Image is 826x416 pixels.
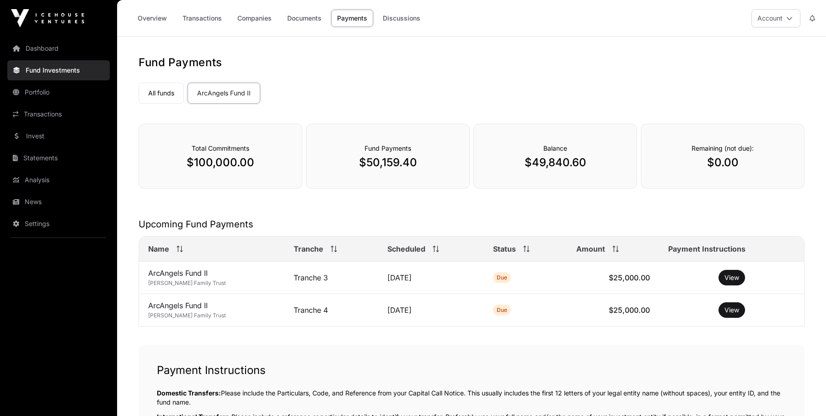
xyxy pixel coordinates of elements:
[609,305,650,315] span: $25,000.00
[192,144,249,152] span: Total Commitments
[378,294,484,326] td: [DATE]
[281,10,327,27] a: Documents
[576,243,605,254] span: Amount
[7,192,110,212] a: News
[497,306,507,314] span: Due
[492,155,618,170] p: $49,840.60
[660,155,786,170] p: $0.00
[780,372,826,416] iframe: Chat Widget
[7,38,110,58] a: Dashboard
[7,170,110,190] a: Analysis
[139,262,284,294] td: ArcAngels Fund II
[139,55,805,70] h1: Fund Payments
[751,9,800,27] button: Account
[231,10,278,27] a: Companies
[188,83,260,104] a: ArcAngels Fund II
[378,262,484,294] td: [DATE]
[692,144,754,152] span: Remaining (not due):
[294,243,323,254] span: Tranche
[157,363,786,378] h1: Payment Instructions
[284,262,378,294] td: Tranche 3
[148,312,226,319] span: [PERSON_NAME] Family Trust
[7,104,110,124] a: Transactions
[139,83,184,104] a: All funds
[668,243,746,254] span: Payment Instructions
[325,155,451,170] p: $50,159.40
[132,10,173,27] a: Overview
[7,148,110,168] a: Statements
[157,389,221,397] span: Domestic Transfers:
[365,144,411,152] span: Fund Payments
[11,9,84,27] img: Icehouse Ventures Logo
[157,155,284,170] p: $100,000.00
[543,144,567,152] span: Balance
[148,279,226,286] span: [PERSON_NAME] Family Trust
[177,10,228,27] a: Transactions
[139,294,284,326] td: ArcAngels Fund II
[139,218,805,231] h2: Upcoming Fund Payments
[7,82,110,102] a: Portfolio
[719,270,745,285] button: View
[609,273,650,282] span: $25,000.00
[497,274,507,281] span: Due
[377,10,426,27] a: Discussions
[7,126,110,146] a: Invest
[284,294,378,326] td: Tranche 4
[387,243,425,254] span: Scheduled
[493,243,516,254] span: Status
[7,214,110,234] a: Settings
[157,389,786,407] p: Please include the Particulars, Code, and Reference from your Capital Call Notice. This usually i...
[331,10,373,27] a: Payments
[148,243,169,254] span: Name
[7,60,110,80] a: Fund Investments
[719,302,745,318] button: View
